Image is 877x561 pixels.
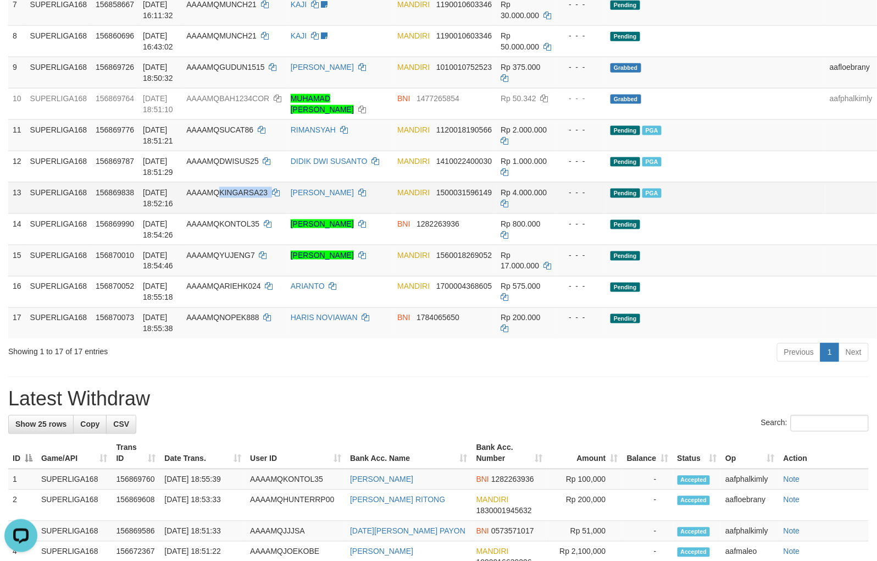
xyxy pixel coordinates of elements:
span: [DATE] 18:54:26 [143,219,173,239]
td: - [623,469,673,490]
span: Pending [610,189,640,198]
span: Rp 2.000.000 [501,125,547,134]
span: BNI [476,527,489,536]
span: Copy 0573571017 to clipboard [491,527,534,536]
span: AAAAMQYUJENG7 [186,251,254,260]
td: 156869586 [112,521,160,542]
span: 156870010 [96,251,134,260]
span: Pending [610,32,640,41]
td: 8 [8,25,26,57]
span: Pending [610,283,640,292]
td: 15 [8,245,26,276]
span: Rp 50.000.000 [501,31,539,51]
span: [DATE] 18:55:18 [143,282,173,302]
td: aafloebrany [721,490,779,521]
span: AAAAMQKINGARSA23 [186,188,268,197]
td: 156869760 [112,469,160,490]
span: [DATE] 16:43:02 [143,31,173,51]
td: 12 [8,151,26,182]
a: ARIANTO [291,282,325,291]
span: [DATE] 18:54:46 [143,251,173,271]
span: Rp 375.000 [501,63,540,71]
input: Search: [791,415,869,432]
td: Rp 200,000 [547,490,622,521]
a: [PERSON_NAME] RITONG [350,496,445,504]
a: DIDIK DWI SUSANTO [291,157,368,166]
a: RIMANSYAH [291,125,336,134]
a: Note [784,496,800,504]
span: MANDIRI [397,125,430,134]
span: Copy 1120018190566 to clipboard [436,125,492,134]
span: AAAAMQKONTOL35 [186,219,259,228]
div: - - - [560,62,602,73]
td: SUPERLIGA168 [26,25,92,57]
a: Next [839,343,869,362]
span: MANDIRI [397,251,430,260]
td: [DATE] 18:51:33 [160,521,246,542]
th: User ID: activate to sort column ascending [246,438,346,469]
span: [DATE] 18:50:32 [143,63,173,82]
span: Marked by aafsoycanthlai [642,189,662,198]
div: - - - [560,218,602,229]
span: Pending [610,157,640,167]
a: KAJI [291,31,307,40]
span: BNI [397,313,410,322]
span: Copy 1282263936 to clipboard [491,475,534,484]
span: Copy 1700004368605 to clipboard [436,282,492,291]
span: Pending [610,1,640,10]
span: Grabbed [610,95,641,104]
th: Game/API: activate to sort column ascending [37,438,112,469]
th: Status: activate to sort column ascending [673,438,721,469]
span: Grabbed [610,63,641,73]
span: Copy [80,420,99,429]
a: MUHAMAD [PERSON_NAME] [291,94,354,114]
a: [DATE][PERSON_NAME] PAYON [350,527,465,536]
span: 156869726 [96,63,134,71]
a: 1 [820,343,839,362]
span: AAAAMQNOPEK888 [186,313,259,322]
td: 16 [8,276,26,307]
td: SUPERLIGA168 [26,151,92,182]
div: - - - [560,312,602,323]
span: Rp 4.000.000 [501,188,547,197]
td: [DATE] 18:53:33 [160,490,246,521]
span: Rp 200.000 [501,313,540,322]
td: SUPERLIGA168 [26,88,92,119]
a: [PERSON_NAME] [291,63,354,71]
span: Accepted [678,476,711,485]
span: Accepted [678,527,711,537]
a: CSV [106,415,136,434]
div: - - - [560,124,602,135]
span: Copy 1830001945632 to clipboard [476,507,532,515]
span: AAAAMQSUCAT86 [186,125,253,134]
div: Showing 1 to 17 of 17 entries [8,342,357,358]
th: Date Trans.: activate to sort column ascending [160,438,246,469]
div: - - - [560,93,602,104]
td: 156869608 [112,490,160,521]
span: 156869764 [96,94,134,103]
span: Accepted [678,496,711,505]
span: Marked by aafsoycanthlai [642,126,662,135]
button: Open LiveChat chat widget [4,4,37,37]
a: HARIS NOVIAWAN [291,313,358,322]
span: Pending [610,251,640,261]
span: Copy 1190010603346 to clipboard [436,31,492,40]
a: Copy [73,415,107,434]
span: BNI [397,94,410,103]
th: Balance: activate to sort column ascending [623,438,673,469]
a: Note [784,475,800,484]
td: - [623,521,673,542]
span: MANDIRI [397,63,430,71]
span: Copy 1477265854 to clipboard [417,94,459,103]
a: [PERSON_NAME] [291,188,354,197]
td: 13 [8,182,26,213]
span: Rp 17.000.000 [501,251,539,271]
span: [DATE] 18:51:29 [143,157,173,177]
span: MANDIRI [397,282,430,291]
span: Pending [610,126,640,135]
span: [DATE] 18:52:16 [143,188,173,208]
span: 156869776 [96,125,134,134]
span: 156869838 [96,188,134,197]
a: Show 25 rows [8,415,74,434]
span: Copy 1410022400030 to clipboard [436,157,492,166]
